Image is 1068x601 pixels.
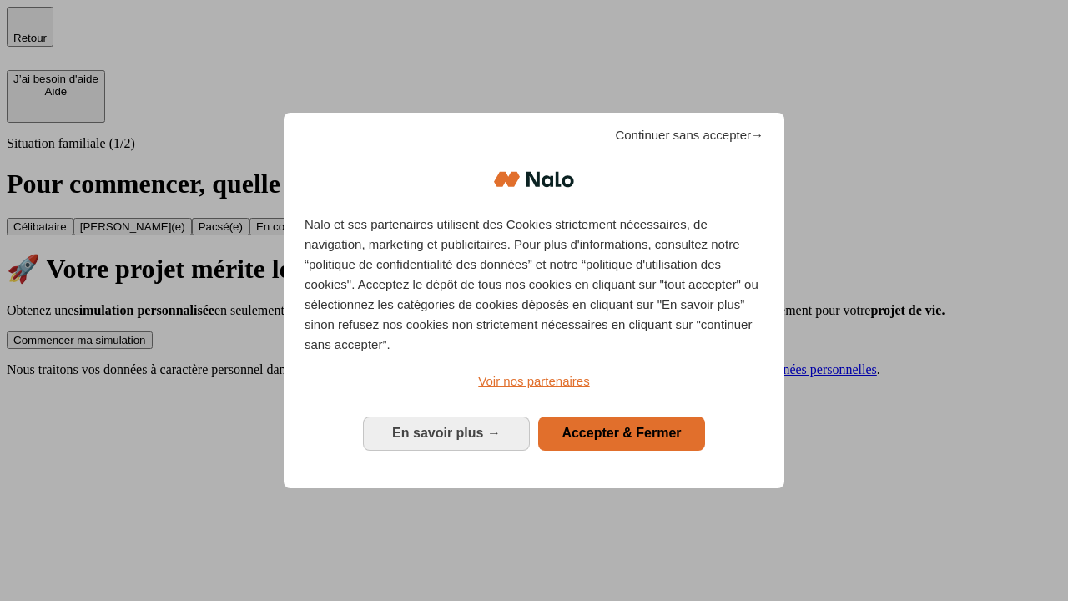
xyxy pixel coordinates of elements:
[363,417,530,450] button: En savoir plus: Configurer vos consentements
[494,154,574,205] img: Logo
[562,426,681,440] span: Accepter & Fermer
[478,374,589,388] span: Voir nos partenaires
[305,215,763,355] p: Nalo et ses partenaires utilisent des Cookies strictement nécessaires, de navigation, marketing e...
[305,371,763,391] a: Voir nos partenaires
[284,113,784,487] div: Bienvenue chez Nalo Gestion du consentement
[538,417,705,450] button: Accepter & Fermer: Accepter notre traitement des données et fermer
[615,125,763,145] span: Continuer sans accepter→
[392,426,501,440] span: En savoir plus →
